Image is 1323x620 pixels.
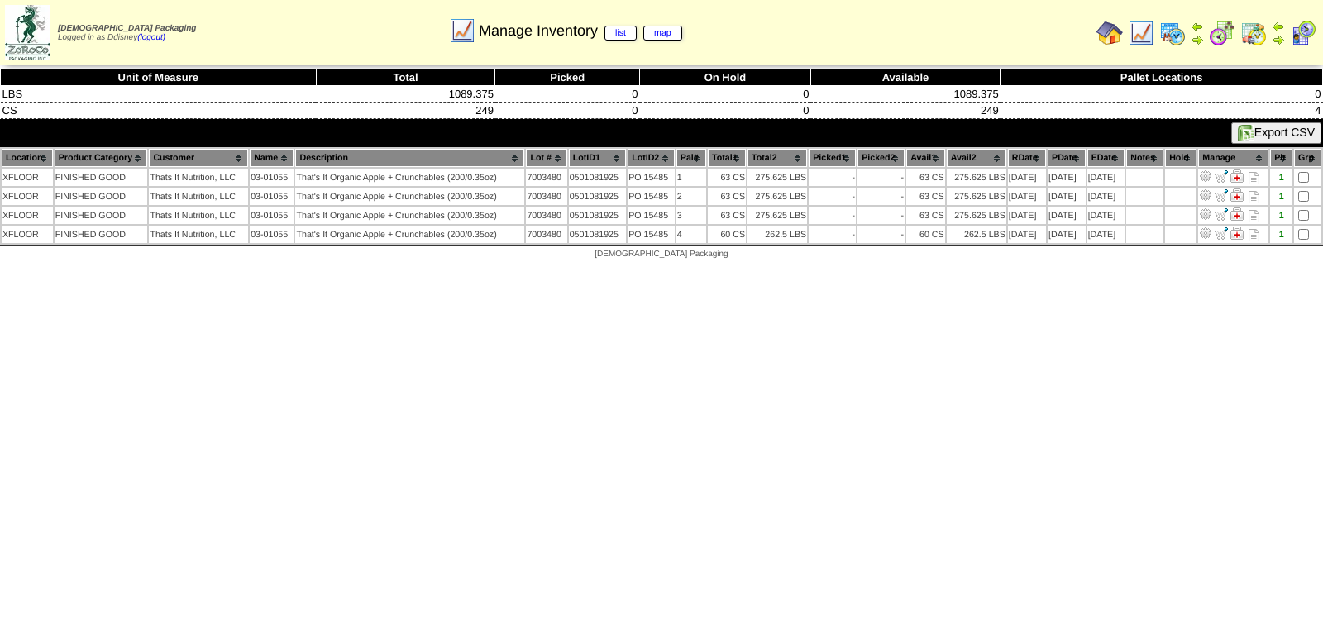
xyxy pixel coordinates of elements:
span: [DEMOGRAPHIC_DATA] Packaging [58,24,196,33]
td: 262.5 LBS [947,226,1006,243]
td: 4 [676,226,706,243]
th: PDate [1048,149,1086,167]
td: [DATE] [1048,207,1086,224]
td: That's It Organic Apple + Crunchables (200/0.35oz) [295,226,524,243]
span: Logged in as Ddisney [58,24,196,42]
td: 63 CS [906,169,945,186]
th: Description [295,149,524,167]
img: Adjust [1199,169,1212,183]
img: Move [1215,188,1228,202]
td: 7003480 [526,226,566,243]
th: Grp [1294,149,1321,167]
img: Adjust [1199,188,1212,202]
th: Location [2,149,53,167]
td: 0501081925 [569,226,626,243]
img: Move [1215,207,1228,221]
td: 0 [640,103,811,119]
td: 03-01055 [250,169,294,186]
div: 1 [1271,230,1292,240]
td: That's It Organic Apple + Crunchables (200/0.35oz) [295,169,524,186]
td: FINISHED GOOD [55,169,148,186]
td: 63 CS [906,207,945,224]
td: 03-01055 [250,226,294,243]
th: Hold [1165,149,1196,167]
img: calendarcustomer.gif [1290,20,1316,46]
th: Notes [1126,149,1163,167]
td: Thats It Nutrition, LLC [149,207,248,224]
td: [DATE] [1008,188,1046,205]
td: - [809,188,856,205]
i: Note [1249,172,1259,184]
img: line_graph.gif [1128,20,1154,46]
img: calendarblend.gif [1209,20,1235,46]
td: [DATE] [1048,226,1086,243]
td: PO 15485 [628,226,675,243]
img: excel.gif [1238,125,1254,141]
i: Note [1249,229,1259,241]
th: Total1 [708,149,746,167]
td: 03-01055 [250,188,294,205]
td: - [857,226,905,243]
span: Manage Inventory [479,22,682,40]
td: Thats It Nutrition, LLC [149,188,248,205]
td: 7003480 [526,188,566,205]
td: [DATE] [1087,188,1125,205]
img: Manage Hold [1230,207,1244,221]
img: calendarprod.gif [1159,20,1186,46]
td: 7003480 [526,169,566,186]
td: 249 [810,103,1000,119]
td: PO 15485 [628,169,675,186]
td: [DATE] [1087,169,1125,186]
td: [DATE] [1048,188,1086,205]
img: zoroco-logo-small.webp [5,5,50,60]
td: 1089.375 [810,86,1000,103]
td: [DATE] [1008,207,1046,224]
td: 275.625 LBS [947,169,1006,186]
td: 1 [676,169,706,186]
th: Available [810,69,1000,86]
span: [DEMOGRAPHIC_DATA] Packaging [595,250,728,259]
td: 0 [1001,86,1323,103]
td: 275.625 LBS [747,169,807,186]
img: arrowright.gif [1191,33,1204,46]
td: 275.625 LBS [747,207,807,224]
div: 1 [1271,173,1292,183]
td: FINISHED GOOD [55,226,148,243]
th: RDate [1008,149,1046,167]
td: XFLOOR [2,226,53,243]
th: Plt [1270,149,1292,167]
td: 0501081925 [569,169,626,186]
th: LotID1 [569,149,626,167]
img: Manage Hold [1230,169,1244,183]
img: Move [1215,227,1228,240]
td: 60 CS [906,226,945,243]
td: CS [1,103,317,119]
a: (logout) [137,33,165,42]
td: 0 [640,86,811,103]
td: [DATE] [1008,169,1046,186]
img: Move [1215,169,1228,183]
img: arrowleft.gif [1272,20,1285,33]
td: [DATE] [1008,226,1046,243]
img: arrowright.gif [1272,33,1285,46]
th: Picked2 [857,149,905,167]
th: Name [250,149,294,167]
th: Pal# [676,149,706,167]
td: - [857,207,905,224]
td: 63 CS [708,169,746,186]
td: 63 CS [906,188,945,205]
td: That's It Organic Apple + Crunchables (200/0.35oz) [295,188,524,205]
td: - [809,207,856,224]
td: 1089.375 [316,86,495,103]
th: Product Category [55,149,148,167]
td: 3 [676,207,706,224]
td: 03-01055 [250,207,294,224]
td: PO 15485 [628,188,675,205]
div: 1 [1271,192,1292,202]
th: Pallet Locations [1001,69,1323,86]
td: XFLOOR [2,207,53,224]
td: XFLOOR [2,188,53,205]
img: arrowleft.gif [1191,20,1204,33]
td: XFLOOR [2,169,53,186]
a: map [643,26,682,41]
